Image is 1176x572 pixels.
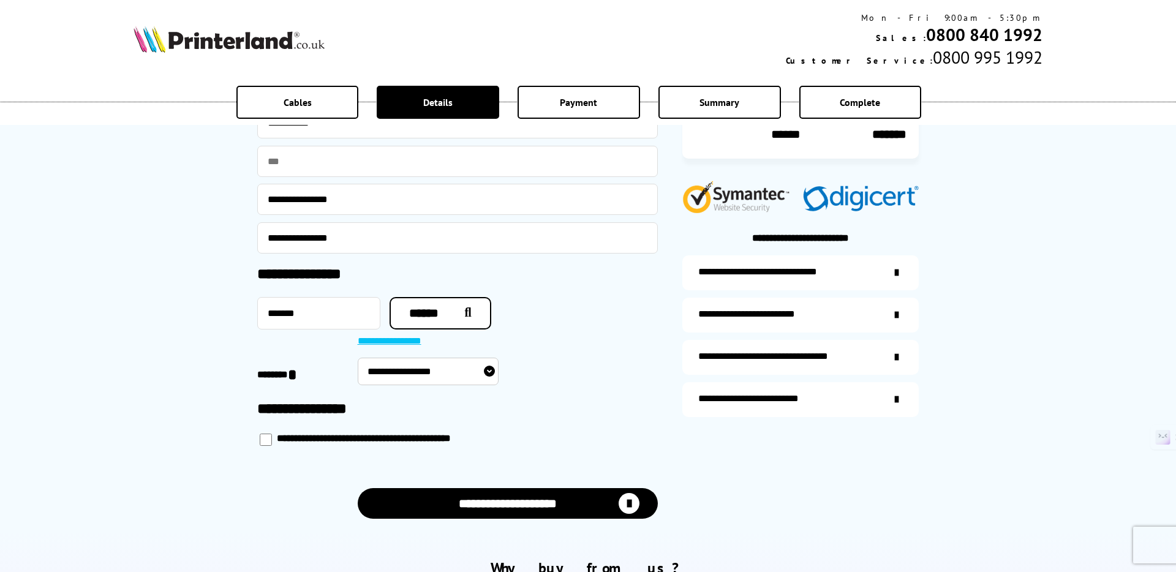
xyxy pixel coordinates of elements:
[284,96,312,108] span: Cables
[876,32,926,43] span: Sales:
[134,26,325,53] img: Printerland Logo
[423,96,453,108] span: Details
[682,298,919,333] a: items-arrive
[926,23,1042,46] a: 0800 840 1992
[682,255,919,290] a: additional-ink
[682,340,919,375] a: additional-cables
[682,382,919,417] a: secure-website
[699,96,739,108] span: Summary
[933,46,1042,69] span: 0800 995 1992
[840,96,880,108] span: Complete
[786,12,1042,23] div: Mon - Fri 9:00am - 5:30pm
[560,96,597,108] span: Payment
[786,55,933,66] span: Customer Service:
